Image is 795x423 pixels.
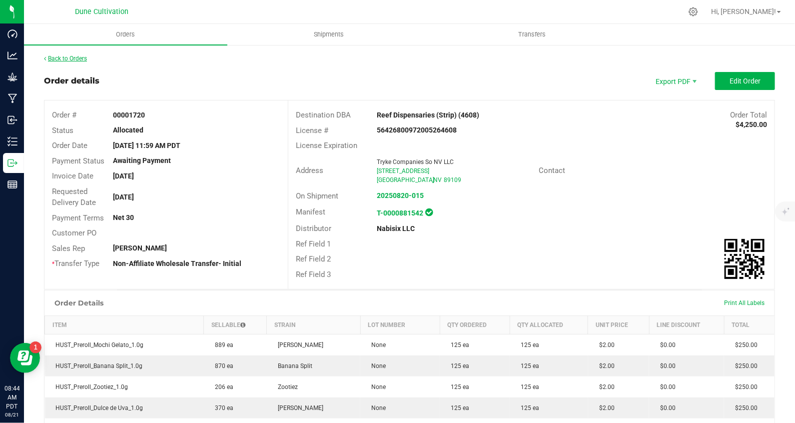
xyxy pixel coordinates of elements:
strong: [PERSON_NAME] [113,244,167,252]
span: None [366,362,386,369]
inline-svg: Dashboard [7,29,17,39]
span: Requested Delivery Date [52,187,96,207]
div: Manage settings [687,7,700,16]
span: $2.00 [594,404,615,411]
span: $0.00 [655,404,676,411]
span: Edit Order [730,77,761,85]
inline-svg: Grow [7,72,17,82]
span: Destination DBA [296,110,351,119]
span: Dune Cultivation [75,7,129,16]
span: Status [52,126,73,135]
iframe: Resource center [10,343,40,373]
span: $250.00 [730,341,758,348]
strong: Nabisix LLC [377,224,415,232]
inline-svg: Analytics [7,50,17,60]
span: HUST_Preroll_Banana Split_1.0g [51,362,143,369]
span: 870 ea [210,362,233,369]
strong: Reef Dispensaries (Strip) (4608) [377,111,479,119]
a: Transfers [431,24,634,45]
span: License # [296,126,328,135]
span: 125 ea [516,362,539,369]
span: Transfers [505,30,559,39]
strong: Allocated [113,126,143,134]
h1: Order Details [54,299,103,307]
span: 370 ea [210,404,233,411]
div: Order details [44,75,99,87]
span: $2.00 [594,383,615,390]
span: In Sync [425,207,433,217]
img: Scan me! [725,239,765,279]
strong: 56426800972005264608 [377,126,457,134]
span: [STREET_ADDRESS] [377,167,429,174]
th: Qty Ordered [440,316,510,334]
span: 125 ea [516,404,539,411]
a: Shipments [227,24,431,45]
span: , [432,176,433,183]
li: Export PDF [645,72,705,90]
th: Strain [267,316,360,334]
span: Customer PO [52,228,96,237]
span: On Shipment [296,191,338,200]
span: $0.00 [655,383,676,390]
span: Distributor [296,224,331,233]
span: $250.00 [730,383,758,390]
span: 125 ea [516,341,539,348]
span: Order Total [730,110,767,119]
span: Contact [539,166,566,175]
span: Hi, [PERSON_NAME]! [711,7,776,15]
strong: [DATE] 11:59 AM PDT [113,141,180,149]
span: Ref Field 3 [296,270,331,279]
a: 20250820-015 [377,191,424,199]
span: None [366,341,386,348]
th: Qty Allocated [510,316,588,334]
span: [GEOGRAPHIC_DATA] [377,176,434,183]
inline-svg: Inventory [7,136,17,146]
span: HUST_Preroll_Dulce de Uva_1.0g [51,404,143,411]
span: 125 ea [446,404,469,411]
strong: $4,250.00 [736,120,767,128]
span: Shipments [300,30,357,39]
span: $2.00 [594,341,615,348]
span: 889 ea [210,341,233,348]
span: Order # [52,110,76,119]
span: Banana Split [273,362,312,369]
span: Payment Terms [52,213,104,222]
span: HUST_Preroll_Zootiez_1.0g [51,383,128,390]
strong: Awaiting Payment [113,156,171,164]
strong: Non-Affiliate Wholesale Transfer- Initial [113,259,241,267]
span: Tryke Companies So NV LLC [377,158,454,165]
a: Back to Orders [44,55,87,62]
p: 08:44 AM PDT [4,384,19,411]
span: None [366,383,386,390]
span: 125 ea [516,383,539,390]
span: HUST_Preroll_Mochi Gelato_1.0g [51,341,144,348]
span: 125 ea [446,383,469,390]
span: NV [433,176,442,183]
span: Invoice Date [52,171,93,180]
a: T-0000881542 [377,209,423,217]
inline-svg: Reports [7,179,17,189]
span: $0.00 [655,362,676,369]
th: Unit Price [588,316,649,334]
th: Lot Number [360,316,440,334]
span: 125 ea [446,362,469,369]
th: Item [45,316,204,334]
span: Manifest [296,207,325,216]
p: 08/21 [4,411,19,418]
span: [PERSON_NAME] [273,404,323,411]
span: Address [296,166,323,175]
iframe: Resource center unread badge [29,341,41,353]
span: 125 ea [446,341,469,348]
inline-svg: Outbound [7,158,17,168]
button: Edit Order [715,72,775,90]
span: Sales Rep [52,244,85,253]
strong: [DATE] [113,172,134,180]
span: Transfer Type [52,259,99,268]
span: Order Date [52,141,87,150]
span: [PERSON_NAME] [273,341,323,348]
span: Zootiez [273,383,298,390]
